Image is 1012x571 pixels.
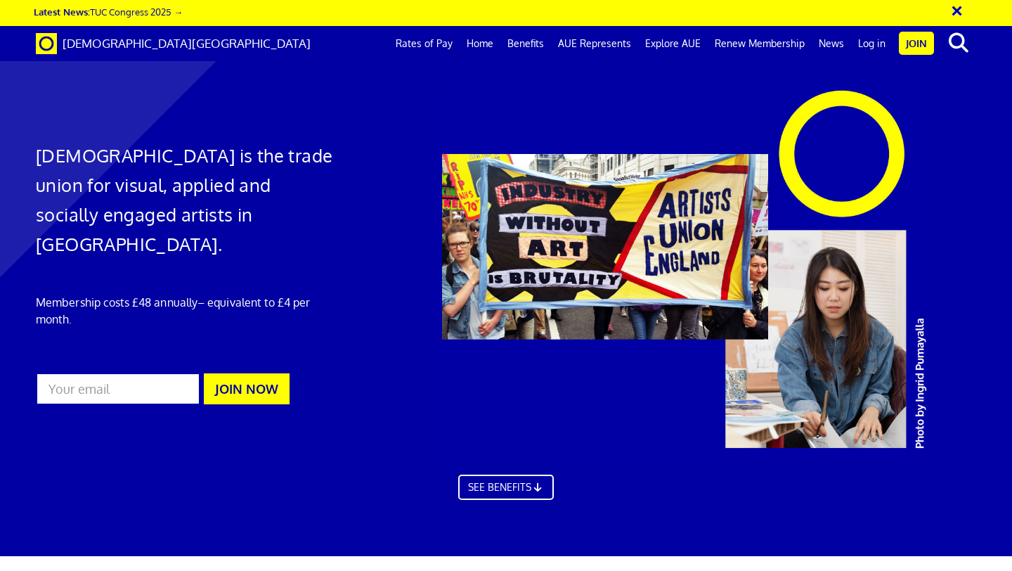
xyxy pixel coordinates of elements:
[204,373,290,404] button: JOIN NOW
[638,26,708,61] a: Explore AUE
[34,6,183,18] a: Latest News:TUC Congress 2025 →
[458,475,554,500] a: SEE BENEFITS
[63,36,311,51] span: [DEMOGRAPHIC_DATA][GEOGRAPHIC_DATA]
[812,26,851,61] a: News
[851,26,893,61] a: Log in
[36,141,335,259] h1: [DEMOGRAPHIC_DATA] is the trade union for visual, applied and socially engaged artists in [GEOGRA...
[899,32,934,55] a: Join
[937,28,980,58] button: search
[34,6,90,18] strong: Latest News:
[500,26,551,61] a: Benefits
[460,26,500,61] a: Home
[36,373,200,405] input: Your email
[389,26,460,61] a: Rates of Pay
[25,26,321,61] a: Brand [DEMOGRAPHIC_DATA][GEOGRAPHIC_DATA]
[551,26,638,61] a: AUE Represents
[36,294,335,328] p: Membership costs £48 annually – equivalent to £4 per month.
[708,26,812,61] a: Renew Membership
